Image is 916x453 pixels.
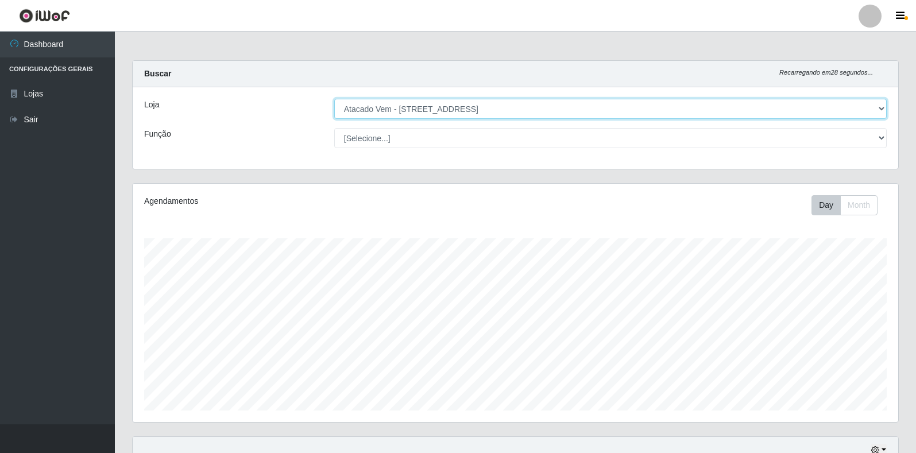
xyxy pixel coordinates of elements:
label: Loja [144,99,159,111]
button: Day [811,195,841,215]
button: Month [840,195,878,215]
div: Toolbar with button groups [811,195,887,215]
label: Função [144,128,171,140]
div: First group [811,195,878,215]
strong: Buscar [144,69,171,78]
i: Recarregando em 28 segundos... [779,69,873,76]
img: CoreUI Logo [19,9,70,23]
div: Agendamentos [144,195,443,207]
